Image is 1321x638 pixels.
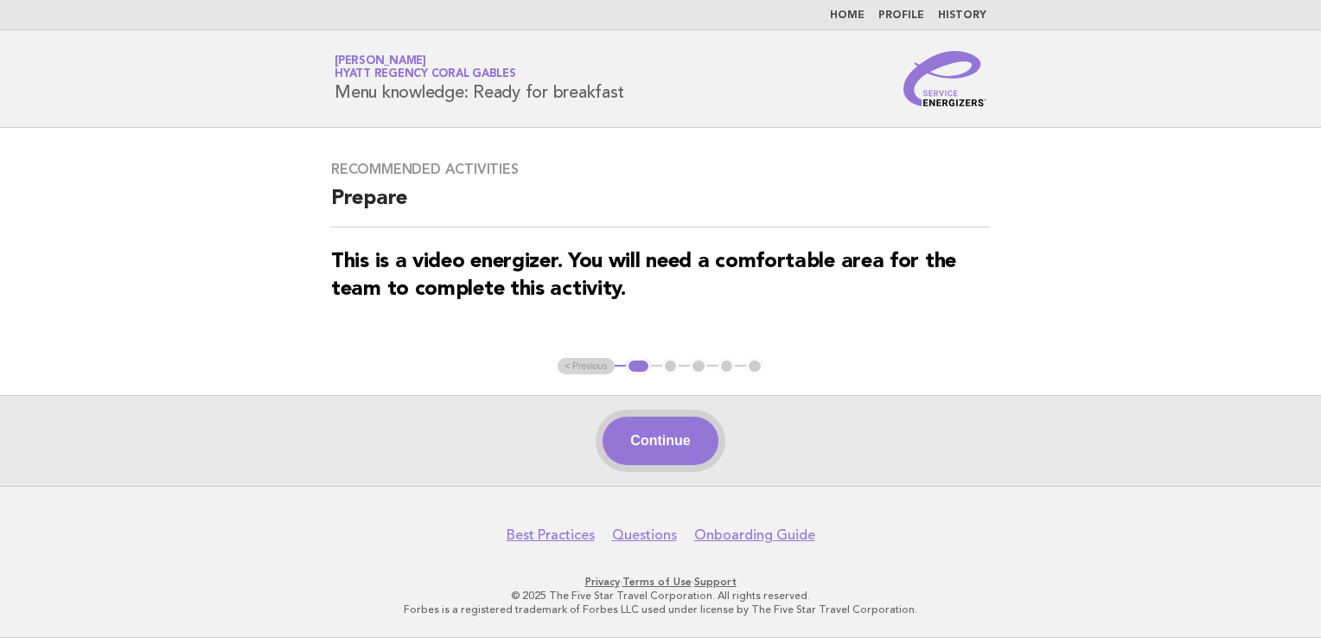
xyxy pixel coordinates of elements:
a: Onboarding Guide [694,526,815,544]
a: Profile [878,10,924,21]
strong: This is a video energizer. You will need a comfortable area for the team to complete this activity. [331,252,956,300]
a: History [938,10,986,21]
a: [PERSON_NAME]Hyatt Regency Coral Gables [335,55,516,80]
button: Continue [603,417,718,465]
p: · · [131,575,1190,589]
h1: Menu knowledge: Ready for breakfast [335,56,623,101]
h3: Recommended activities [331,161,990,178]
p: © 2025 The Five Star Travel Corporation. All rights reserved. [131,589,1190,603]
a: Privacy [585,576,620,588]
h2: Prepare [331,185,990,227]
a: Terms of Use [622,576,692,588]
img: Service Energizers [903,51,986,106]
a: Home [830,10,865,21]
button: 1 [626,358,651,375]
a: Best Practices [507,526,595,544]
p: Forbes is a registered trademark of Forbes LLC used under license by The Five Star Travel Corpora... [131,603,1190,616]
a: Support [694,576,737,588]
a: Questions [612,526,677,544]
span: Hyatt Regency Coral Gables [335,69,516,80]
